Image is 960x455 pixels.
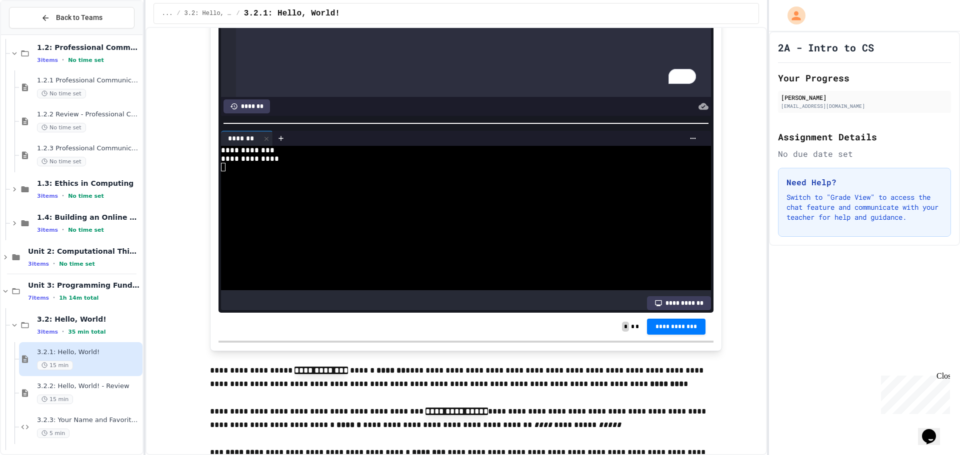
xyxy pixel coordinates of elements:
[37,57,58,63] span: 3 items
[62,56,64,64] span: •
[37,227,58,233] span: 3 items
[53,294,55,302] span: •
[68,227,104,233] span: No time set
[781,102,948,110] div: [EMAIL_ADDRESS][DOMAIN_NAME]
[37,89,86,98] span: No time set
[28,261,49,267] span: 3 items
[56,12,102,23] span: Back to Teams
[244,7,340,19] span: 3.2.1: Hello, World!
[786,176,942,188] h3: Need Help?
[162,9,173,17] span: ...
[53,260,55,268] span: •
[37,382,140,391] span: 3.2.2: Hello, World! - Review
[68,193,104,199] span: No time set
[37,315,140,324] span: 3.2: Hello, World!
[37,193,58,199] span: 3 items
[62,192,64,200] span: •
[37,144,140,153] span: 1.2.3 Professional Communication Challenge
[37,361,73,370] span: 15 min
[37,157,86,166] span: No time set
[918,415,950,445] iframe: chat widget
[28,295,49,301] span: 7 items
[184,9,232,17] span: 3.2: Hello, World!
[28,281,140,290] span: Unit 3: Programming Fundamentals
[176,9,180,17] span: /
[37,429,69,438] span: 5 min
[9,7,134,28] button: Back to Teams
[37,348,140,357] span: 3.2.1: Hello, World!
[62,226,64,234] span: •
[37,395,73,404] span: 15 min
[877,372,950,414] iframe: chat widget
[37,43,140,52] span: 1.2: Professional Communication
[37,76,140,85] span: 1.2.1 Professional Communication
[778,71,951,85] h2: Your Progress
[37,179,140,188] span: 1.3: Ethics in Computing
[777,4,808,27] div: My Account
[28,247,140,256] span: Unit 2: Computational Thinking & Problem-Solving
[62,328,64,336] span: •
[68,329,105,335] span: 35 min total
[778,40,874,54] h1: 2A - Intro to CS
[37,110,140,119] span: 1.2.2 Review - Professional Communication
[778,130,951,144] h2: Assignment Details
[37,416,140,425] span: 3.2.3: Your Name and Favorite Movie
[4,4,69,63] div: Chat with us now!Close
[786,192,942,222] p: Switch to "Grade View" to access the chat feature and communicate with your teacher for help and ...
[68,57,104,63] span: No time set
[778,148,951,160] div: No due date set
[37,123,86,132] span: No time set
[37,329,58,335] span: 3 items
[236,9,240,17] span: /
[781,93,948,102] div: [PERSON_NAME]
[59,261,95,267] span: No time set
[59,295,98,301] span: 1h 14m total
[37,213,140,222] span: 1.4: Building an Online Presence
